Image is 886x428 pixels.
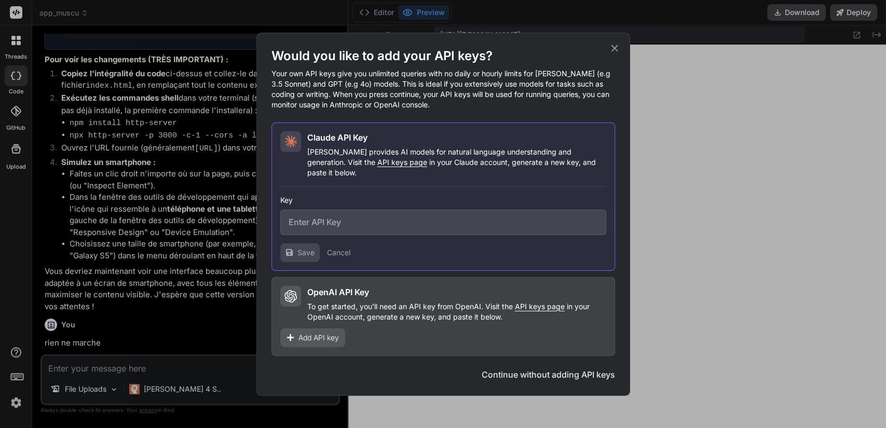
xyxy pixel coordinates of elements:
h2: OpenAI API Key [307,286,369,298]
button: Save [280,243,320,262]
h2: Claude API Key [307,131,367,144]
h1: Would you like to add your API keys? [271,48,615,64]
span: Save [297,247,315,258]
input: Enter API Key [280,210,606,235]
p: To get started, you'll need an API key from OpenAI. Visit the in your OpenAI account, generate a ... [307,301,606,322]
p: Your own API keys give you unlimited queries with no daily or hourly limits for [PERSON_NAME] (e.... [271,68,615,110]
button: Continue without adding API keys [482,368,615,381]
span: API keys page [515,302,565,311]
button: Cancel [327,247,350,258]
span: Add API key [298,333,339,343]
h3: Key [280,195,606,205]
p: [PERSON_NAME] provides AI models for natural language understanding and generation. Visit the in ... [307,147,606,178]
span: API keys page [377,158,427,167]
